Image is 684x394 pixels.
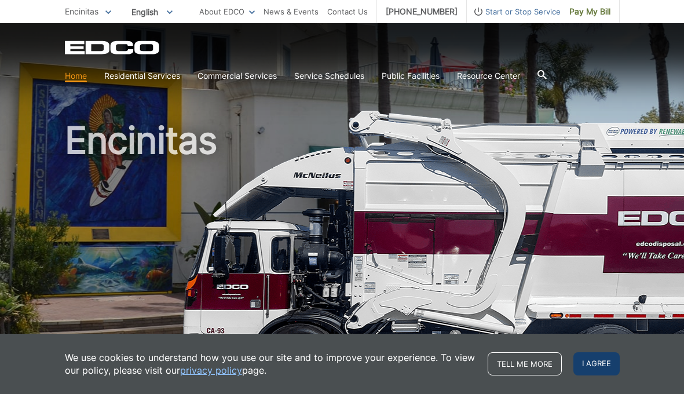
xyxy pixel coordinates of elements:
a: EDCD logo. Return to the homepage. [65,41,161,54]
a: Home [65,70,87,82]
a: About EDCO [199,5,255,18]
span: English [123,2,181,21]
span: Pay My Bill [569,5,610,18]
a: Tell me more [488,352,562,375]
a: Contact Us [327,5,368,18]
a: Resource Center [457,70,520,82]
span: Encinitas [65,6,98,16]
a: Commercial Services [197,70,277,82]
a: Service Schedules [294,70,364,82]
a: Public Facilities [382,70,440,82]
a: News & Events [264,5,319,18]
p: We use cookies to understand how you use our site and to improve your experience. To view our pol... [65,351,476,377]
a: Residential Services [104,70,180,82]
span: I agree [573,352,620,375]
h1: Encinitas [65,122,620,376]
a: privacy policy [180,364,242,377]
